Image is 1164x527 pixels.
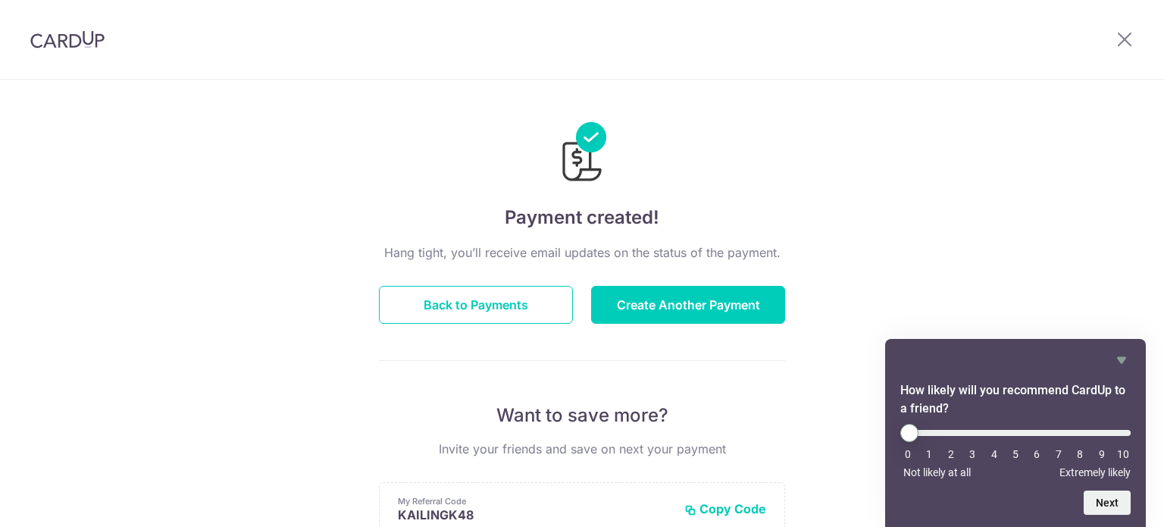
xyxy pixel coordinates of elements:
li: 3 [965,448,980,460]
p: My Referral Code [398,495,672,507]
li: 9 [1094,448,1109,460]
button: Copy Code [684,501,766,516]
li: 4 [987,448,1002,460]
img: CardUp [30,30,105,49]
span: Not likely at all [903,466,971,478]
li: 10 [1115,448,1131,460]
h2: How likely will you recommend CardUp to a friend? Select an option from 0 to 10, with 0 being Not... [900,381,1131,418]
div: How likely will you recommend CardUp to a friend? Select an option from 0 to 10, with 0 being Not... [900,351,1131,515]
button: Next question [1084,491,1131,515]
li: 6 [1029,448,1044,460]
li: 1 [921,448,937,460]
li: 0 [900,448,915,460]
p: Invite your friends and save on next your payment [379,440,785,458]
img: Payments [558,122,606,186]
button: Hide survey [1112,351,1131,369]
span: Extremely likely [1059,466,1131,478]
p: Want to save more? [379,403,785,428]
li: 7 [1051,448,1066,460]
li: 8 [1072,448,1087,460]
button: Back to Payments [379,286,573,324]
li: 2 [943,448,959,460]
p: Hang tight, you’ll receive email updates on the status of the payment. [379,243,785,262]
div: How likely will you recommend CardUp to a friend? Select an option from 0 to 10, with 0 being Not... [900,424,1131,478]
button: Create Another Payment [591,286,785,324]
li: 5 [1008,448,1023,460]
p: KAILINGK48 [398,507,672,522]
h4: Payment created! [379,204,785,231]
